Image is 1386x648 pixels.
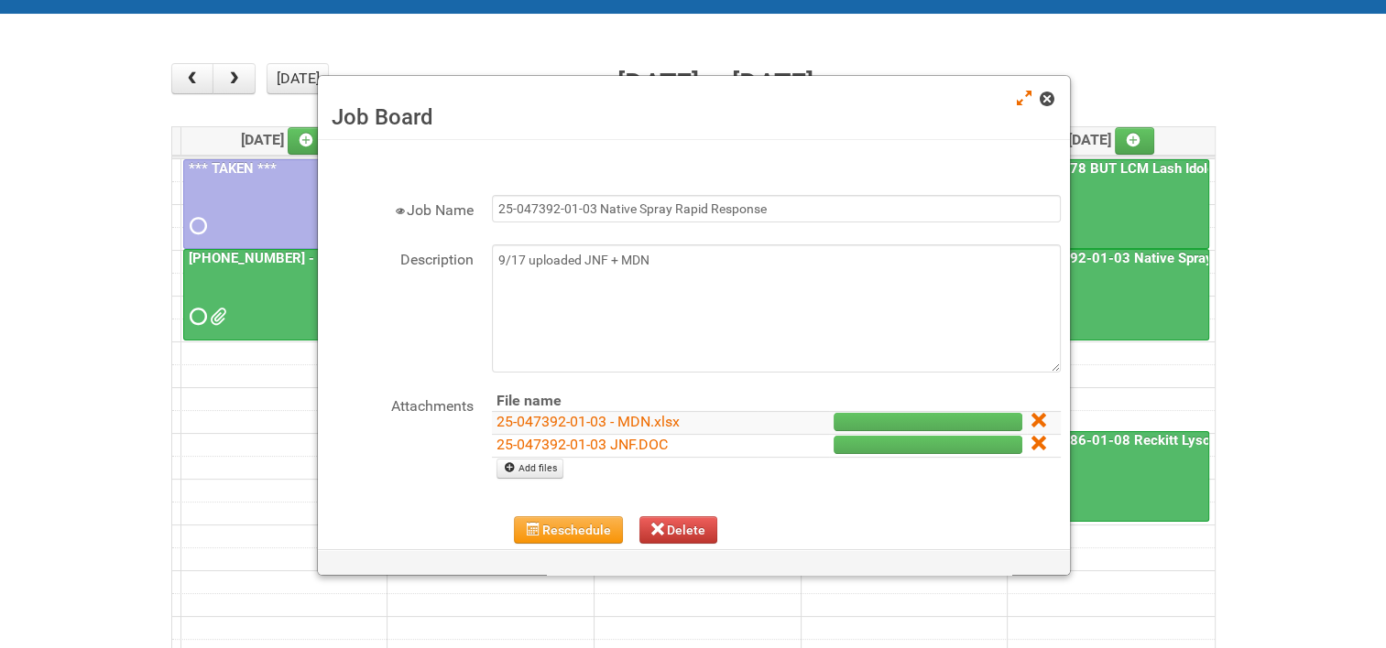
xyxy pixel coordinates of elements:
[497,413,680,430] a: 25-047392-01-03 - MDN.xlsx
[497,459,563,479] a: Add files
[1009,159,1209,250] a: 25-058978 BUT LCM Lash Idole US / Retest
[190,310,202,323] span: Requested
[492,391,758,412] th: File name
[1009,431,1209,522] a: 25-011286-01-08 Reckitt Lysol Laundry Scented
[267,63,329,94] button: [DATE]
[639,516,718,544] button: Delete
[190,220,202,232] span: Requested
[1009,249,1209,340] a: 25-047392-01-03 Native Spray Rapid Response
[492,244,1061,373] textarea: 9/17 uploaded JNF + MDN
[332,103,1056,131] h3: Job Board
[183,249,382,340] a: [PHONE_NUMBER] - Naked Reformulation
[1011,160,1293,177] a: 25-058978 BUT LCM Lash Idole US / Retest
[1011,250,1319,266] a: 25-047392-01-03 Native Spray Rapid Response
[1068,131,1155,148] span: [DATE]
[185,250,451,266] a: [PHONE_NUMBER] - Naked Reformulation
[241,131,328,148] span: [DATE]
[327,195,474,221] label: Job Name
[288,127,328,155] a: Add an event
[210,310,223,323] span: MDN - 25-055556-01 (2).xlsx MDN - 25-055556-01.xlsx JNF - 25-055556-01.doc
[327,391,474,417] label: Attachments
[514,516,623,544] button: Reschedule
[1115,127,1155,155] a: Add an event
[1011,432,1323,448] a: 25-011286-01-08 Reckitt Lysol Laundry Scented
[497,436,668,453] a: 25-047392-01-03 JNF.DOC
[327,244,474,271] label: Description
[617,63,813,105] h2: [DATE] – [DATE]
